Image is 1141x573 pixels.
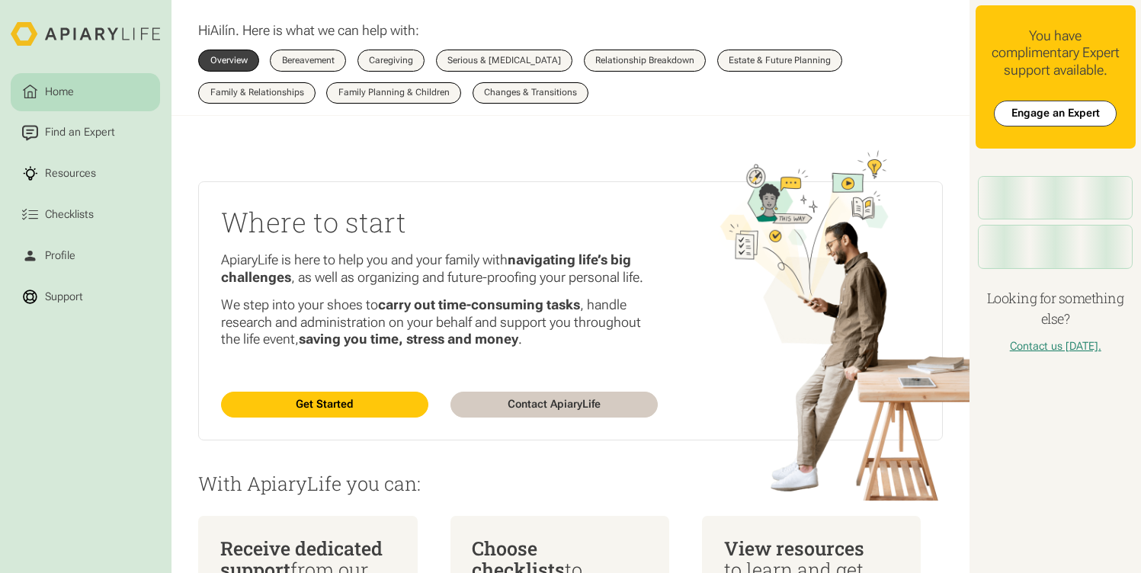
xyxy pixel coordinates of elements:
a: Contact ApiaryLife [450,392,658,418]
div: Caregiving [369,56,413,66]
p: We step into your shoes to , handle research and administration on your behalf and support you th... [221,296,658,347]
a: Contact us [DATE]. [1010,340,1101,353]
a: Family Planning & Children [326,82,461,104]
div: Profile [43,248,79,264]
div: Resources [43,165,99,182]
div: Support [43,289,86,306]
a: Get Started [221,392,428,418]
a: Find an Expert [11,114,160,152]
a: Bereavement [270,50,346,71]
h4: Looking for something else? [976,288,1136,329]
a: Serious & [MEDICAL_DATA] [436,50,573,71]
strong: navigating life’s big challenges [221,251,631,284]
h2: Where to start [221,203,658,240]
div: Home [43,84,77,101]
a: Checklists [11,196,160,234]
strong: saving you time, stress and money [299,331,518,347]
div: Family Planning & Children [338,88,450,98]
a: Overview [198,50,259,71]
a: Changes & Transitions [473,82,589,104]
div: Find an Expert [43,125,118,142]
div: Checklists [43,206,97,223]
strong: carry out time-consuming tasks [378,296,580,312]
p: Hi . Here is what we can help with: [198,22,419,39]
a: Family & Relationships [198,82,316,104]
span: View resources [724,536,864,561]
a: Engage an Expert [994,101,1117,126]
a: Home [11,73,160,111]
div: Estate & Future Planning [729,56,831,66]
div: Family & Relationships [210,88,304,98]
a: Profile [11,237,160,275]
div: Relationship Breakdown [595,56,694,66]
p: ApiaryLife is here to help you and your family with , as well as organizing and future-proofing y... [221,251,658,286]
div: Changes & Transitions [484,88,577,98]
a: Resources [11,155,160,193]
div: Bereavement [282,56,335,66]
div: You have complimentary Expert support available. [986,27,1125,78]
p: With ApiaryLife you can: [198,473,942,495]
div: Serious & [MEDICAL_DATA] [447,56,561,66]
a: Relationship Breakdown [584,50,707,71]
a: Caregiving [357,50,425,71]
a: Estate & Future Planning [717,50,843,71]
a: Support [11,277,160,315]
span: Ailín [210,22,236,38]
